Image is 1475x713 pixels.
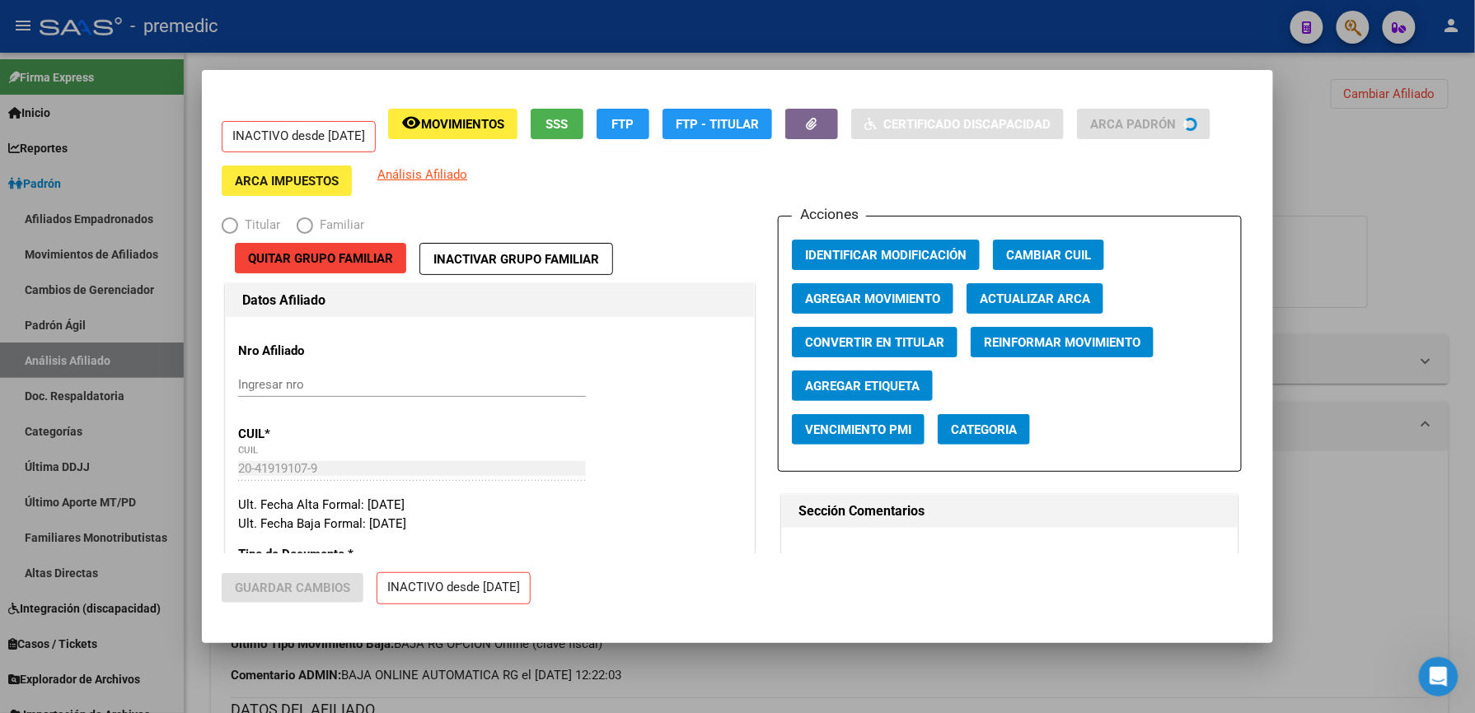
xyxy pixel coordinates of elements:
button: Categoria [938,414,1030,445]
span: Categoria [951,422,1017,437]
p: INACTIVO desde [DATE] [377,572,531,604]
span: Agregar Movimiento [805,291,940,306]
button: FTP [597,109,649,139]
span: Actualizar ARCA [980,291,1090,306]
button: Convertir en Titular [792,327,958,357]
mat-radio-group: Elija una opción [222,221,381,236]
span: FTP [612,117,634,132]
button: Quitar Grupo Familiar [235,243,406,273]
span: ARCA Padrón [1090,117,1176,132]
span: ARCA Impuestos [235,174,339,189]
span: Cambiar CUIL [1006,248,1091,263]
span: Inactivar Grupo Familiar [433,252,599,267]
span: Familiar [313,216,364,235]
p: CUIL [238,425,389,444]
div: Ult. Fecha Alta Formal: [DATE] [238,496,742,515]
span: Agregar Etiqueta [805,379,920,394]
div: Envíanos un mensaje [34,235,275,253]
iframe: Intercom live chat [1419,657,1459,697]
button: FTP - Titular [663,109,772,139]
span: Titular [238,216,280,235]
span: SSS [546,117,569,132]
button: Guardar Cambios [222,573,363,603]
span: Vencimiento PMI [805,422,911,437]
button: Certificado Discapacidad [851,109,1064,139]
p: INACTIVO desde [DATE] [222,121,376,153]
button: Vencimiento PMI [792,414,925,445]
div: Cerrar [283,26,313,56]
span: Análisis Afiliado [377,167,467,182]
button: ARCA Padrón [1077,109,1210,139]
span: Quitar Grupo Familiar [248,251,393,266]
button: Inactivar Grupo Familiar [419,243,613,275]
mat-icon: remove_red_eye [401,113,421,133]
button: Movimientos [388,109,517,139]
button: SSS [531,109,583,139]
button: Cambiar CUIL [993,240,1104,270]
h1: Datos Afiliado [242,291,737,310]
h3: Acciones [792,203,866,225]
button: ARCA Impuestos [222,165,352,196]
button: Actualizar ARCA [967,283,1103,314]
button: Agregar Etiqueta [792,370,933,401]
span: Movimientos [421,117,504,132]
p: Tipo de Documento * [238,545,389,564]
span: Identificar Modificación [805,248,967,263]
span: Inicio [65,555,101,566]
div: Ult. Fecha Baja Formal: [DATE] [238,515,742,534]
button: Agregar Movimiento [792,283,953,314]
div: Envíanos un mensaje [16,221,313,267]
button: Mensajes [165,514,330,580]
p: Necesitás ayuda? [33,173,297,201]
span: Reinformar Movimiento [984,335,1140,350]
span: Certificado Discapacidad [883,117,1051,132]
button: Identificar Modificación [792,240,980,270]
span: Convertir en Titular [805,335,944,350]
button: Reinformar Movimiento [971,327,1154,357]
p: Nro Afiliado [238,342,389,361]
span: Mensajes [220,555,274,566]
p: Hola! [PERSON_NAME] [33,117,297,173]
span: Guardar Cambios [235,580,350,595]
h1: Sección Comentarios [798,501,1221,521]
span: FTP - Titular [676,117,759,132]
